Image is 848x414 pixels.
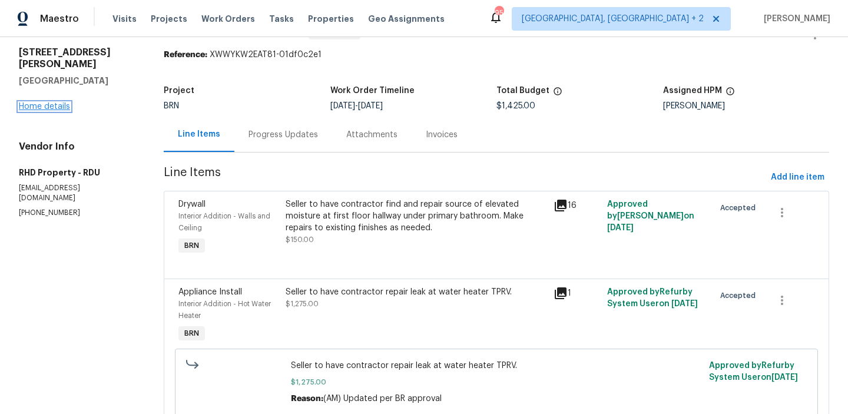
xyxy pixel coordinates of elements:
[607,200,694,232] span: Approved by [PERSON_NAME] on
[308,13,354,25] span: Properties
[554,286,600,300] div: 1
[269,15,294,23] span: Tasks
[346,129,397,141] div: Attachments
[19,183,135,203] p: [EMAIL_ADDRESS][DOMAIN_NAME]
[426,129,458,141] div: Invoices
[164,87,194,95] h5: Project
[180,240,204,251] span: BRN
[663,87,722,95] h5: Assigned HPM
[771,373,798,382] span: [DATE]
[40,13,79,25] span: Maestro
[112,13,137,25] span: Visits
[19,47,135,70] h2: [STREET_ADDRESS][PERSON_NAME]
[291,376,703,388] span: $1,275.00
[291,360,703,372] span: Seller to have contractor repair leak at water heater TPRV.
[286,300,319,307] span: $1,275.00
[771,170,824,185] span: Add line item
[178,213,270,231] span: Interior Addition - Walls and Ceiling
[522,13,704,25] span: [GEOGRAPHIC_DATA], [GEOGRAPHIC_DATA] + 2
[164,49,829,61] div: XWWYKW2EAT81-01df0c2e1
[19,141,135,153] h4: Vendor Info
[368,13,445,25] span: Geo Assignments
[291,395,323,403] span: Reason:
[19,75,135,87] h5: [GEOGRAPHIC_DATA]
[164,51,207,59] b: Reference:
[358,102,383,110] span: [DATE]
[286,198,546,234] div: Seller to have contractor find and repair source of elevated moisture at first floor hallway unde...
[19,208,135,218] p: [PHONE_NUMBER]
[720,290,760,302] span: Accepted
[495,7,503,19] div: 95
[201,13,255,25] span: Work Orders
[496,102,535,110] span: $1,425.00
[164,102,179,110] span: BRN
[607,224,634,232] span: [DATE]
[759,13,830,25] span: [PERSON_NAME]
[726,87,735,102] span: The hpm assigned to this work order.
[249,129,318,141] div: Progress Updates
[496,87,549,95] h5: Total Budget
[151,13,187,25] span: Projects
[286,236,314,243] span: $150.00
[330,87,415,95] h5: Work Order Timeline
[178,300,271,319] span: Interior Addition - Hot Water Heater
[178,128,220,140] div: Line Items
[330,102,355,110] span: [DATE]
[164,167,766,188] span: Line Items
[671,300,698,308] span: [DATE]
[553,87,562,102] span: The total cost of line items that have been proposed by Opendoor. This sum includes line items th...
[607,288,698,308] span: Approved by Refurby System User on
[554,198,600,213] div: 16
[720,202,760,214] span: Accepted
[663,102,829,110] div: [PERSON_NAME]
[19,167,135,178] h5: RHD Property - RDU
[330,102,383,110] span: -
[178,200,206,208] span: Drywall
[19,102,70,111] a: Home details
[766,167,829,188] button: Add line item
[178,288,242,296] span: Appliance Install
[323,395,442,403] span: (AM) Updated per BR approval
[709,362,798,382] span: Approved by Refurby System User on
[180,327,204,339] span: BRN
[286,286,546,298] div: Seller to have contractor repair leak at water heater TPRV.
